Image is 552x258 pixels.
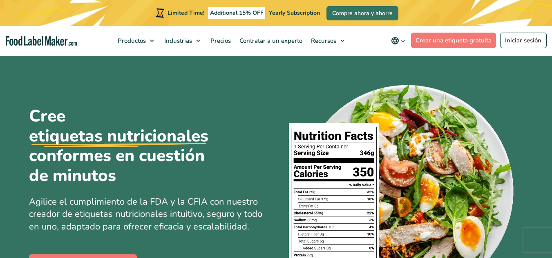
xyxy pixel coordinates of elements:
a: Precios [206,26,233,55]
a: Iniciar sesión [500,33,547,48]
a: Recursos [307,26,349,55]
a: Productos [114,26,158,55]
span: Industrias [162,37,193,45]
span: Limited Time! [168,9,204,17]
span: Agilice el cumplimiento de la FDA y la CFIA con nuestro creador de etiquetas nutricionales intuit... [29,196,262,233]
span: Productos [115,37,147,45]
span: Precios [208,37,232,45]
span: Yearly Subscription [269,9,320,17]
span: Contratar a un experto [237,37,303,45]
u: etiquetas nutricionales [29,126,208,146]
a: Compre ahora y ahorre [326,6,398,20]
a: Contratar a un experto [235,26,305,55]
span: Additional 15% OFF [208,7,266,19]
span: Recursos [308,37,337,45]
h1: Cree conformes en cuestión de minutos [29,106,225,186]
a: Industrias [160,26,204,55]
a: Crear una etiqueta gratuita [411,33,496,48]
